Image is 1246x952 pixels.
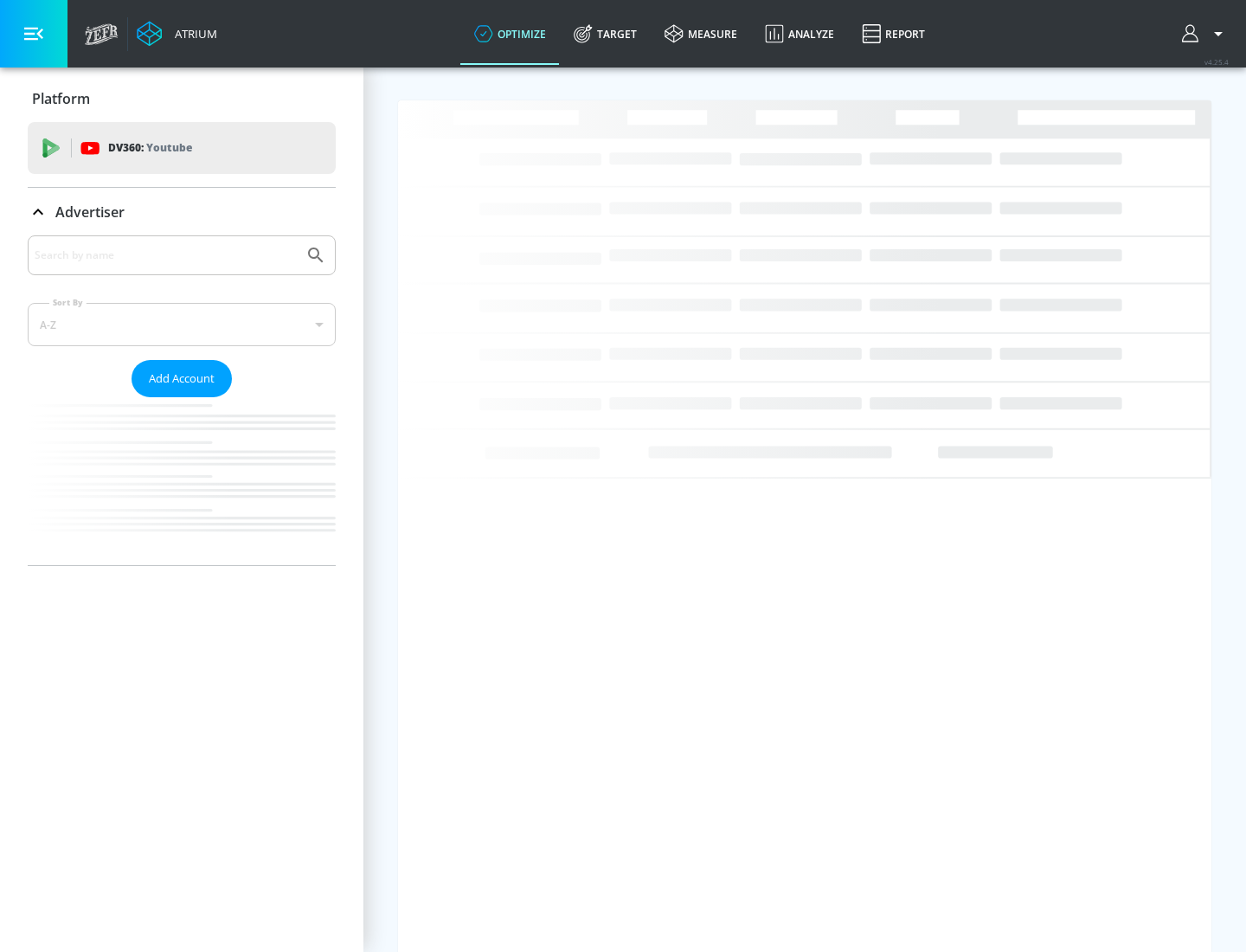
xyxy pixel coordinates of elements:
[1204,57,1229,67] span: v 4.25.4
[132,360,232,397] button: Add Account
[32,89,90,108] p: Platform
[35,244,297,267] input: Search by name
[751,3,848,65] a: Analyze
[146,138,192,157] p: Youtube
[848,3,939,65] a: Report
[137,21,217,47] a: Atrium
[49,297,87,308] label: Sort By
[168,26,217,42] div: Atrium
[28,188,336,236] div: Advertiser
[28,397,336,565] nav: list of Advertiser
[560,3,651,65] a: Target
[55,203,125,222] p: Advertiser
[460,3,560,65] a: optimize
[28,235,336,565] div: Advertiser
[28,74,336,123] div: Platform
[651,3,751,65] a: measure
[28,122,336,174] div: DV360: Youtube
[108,138,192,158] p: DV360:
[28,303,336,346] div: A-Z
[149,369,215,389] span: Add Account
